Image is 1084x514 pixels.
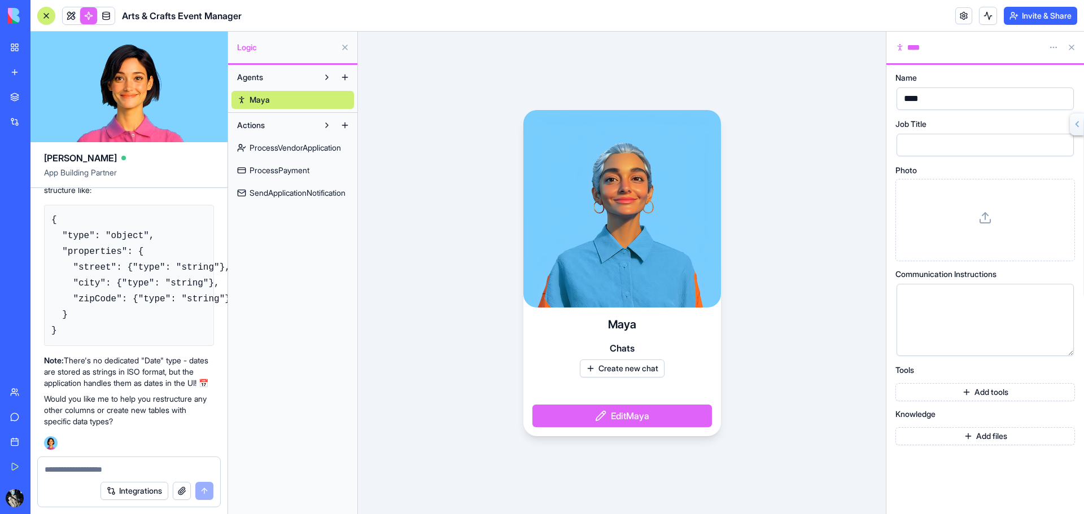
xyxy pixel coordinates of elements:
button: Integrations [100,482,168,500]
span: Communication Instructions [895,270,996,278]
p: Would you like me to help you restructure any other columns or create new tables with specific da... [44,393,214,427]
a: ProcessPayment [231,161,354,179]
button: Agents [231,68,318,86]
button: Create new chat [580,359,665,377]
span: SendApplicationNotification [250,187,346,199]
span: App Building Partner [44,167,214,187]
h4: Maya [608,317,636,332]
span: ProcessPayment [250,165,309,176]
span: Job Title [895,120,926,128]
span: Photo [895,166,917,174]
button: Invite & Share [1004,7,1077,25]
span: [PERSON_NAME] [44,151,117,165]
code: { "type": "object", "properties": { "street": {"type": "string"}, "city": {"type": "string"}, "zi... [51,215,230,336]
span: Knowledge [895,410,936,418]
button: Add tools [895,383,1075,401]
span: Maya [250,94,270,106]
span: Agents [237,72,263,83]
button: Actions [231,116,318,134]
button: EditMaya [532,405,712,427]
p: There's no dedicated "Date" type - dates are stored as strings in ISO format, but the application... [44,355,214,389]
img: Ella_00000_wcx2te.png [44,436,58,450]
strong: Note: [44,355,64,365]
span: Arts & Crafts Event Manager [122,9,242,23]
a: Maya [231,91,354,109]
span: Actions [237,120,265,131]
span: Tools [895,366,914,374]
a: ProcessVendorApplication [231,139,354,157]
span: Logic [237,42,336,53]
span: ProcessVendorApplication [250,142,341,153]
span: Chats [610,341,635,355]
img: logo [8,8,78,24]
span: Name [895,74,917,82]
a: SendApplicationNotification [231,184,354,202]
img: bones_opt_al65qh.jpg [6,489,24,507]
button: Add files [895,427,1075,445]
